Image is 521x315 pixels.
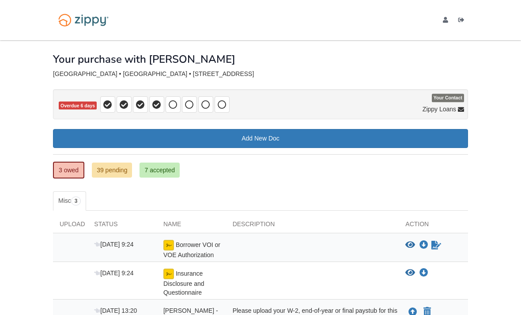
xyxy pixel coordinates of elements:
a: edit profile [443,17,452,26]
span: Borrower VOI or VOE Authorization [163,241,220,258]
a: Log out [458,17,468,26]
div: [GEOGRAPHIC_DATA] • [GEOGRAPHIC_DATA] • [STREET_ADDRESS] [53,70,468,78]
span: [DATE] 9:24 [94,241,133,248]
a: Download Borrower VOI or VOE Authorization [419,242,428,249]
div: Upload [53,220,87,233]
img: esign [163,240,174,250]
div: Action [399,220,468,233]
span: [DATE] 13:20 [94,307,137,314]
span: Insurance Disclosure and Questionnaire [163,270,204,296]
a: Misc [53,191,86,211]
span: Zippy Loans [423,105,456,114]
a: Download Insurance Disclosure and Questionnaire [419,269,428,277]
a: Waiting for your co-borrower to e-sign [430,240,442,250]
div: Name [157,220,226,233]
div: Status [87,220,157,233]
a: 3 owed [53,162,84,178]
button: View Borrower VOI or VOE Authorization [405,241,415,250]
img: Logo [53,10,114,30]
span: [DATE] 9:24 [94,269,133,277]
a: 39 pending [92,163,132,178]
div: Description [226,220,399,233]
span: 3 [71,197,81,205]
img: esign [163,269,174,279]
a: 7 accepted [140,163,180,178]
h1: Your purchase with [PERSON_NAME] [53,53,235,65]
button: View Insurance Disclosure and Questionnaire [405,269,415,277]
span: Your Contact [432,94,464,102]
a: Add New Doc [53,129,468,148]
span: Overdue 6 days [59,102,97,110]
